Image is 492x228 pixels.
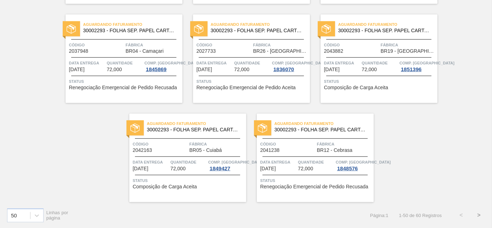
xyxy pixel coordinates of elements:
[338,21,437,28] span: Aguardando Faturamento
[107,59,143,67] span: Quantidade
[317,141,372,148] span: Fábrica
[11,212,17,218] div: 50
[211,28,304,33] span: 30002293 - FOLHA SEP. PAPEL CARTAO 1200x1000M 350g
[46,210,68,221] span: Linhas por página
[211,21,310,28] span: Aguardando Faturamento
[69,85,177,90] span: Renegociação Emergencial de Pedido Recusada
[69,41,124,49] span: Código
[260,141,315,148] span: Código
[133,141,188,148] span: Código
[119,114,246,202] a: statusAguardando Faturamento30002293 - FOLHA SEP. PAPEL CARTAO 1200x1000M 350gCódigo2042163Fábric...
[197,78,308,85] span: Status
[260,177,372,184] span: Status
[324,41,379,49] span: Código
[170,166,186,171] span: 72,000
[338,28,432,33] span: 30002293 - FOLHA SEP. PAPEL CARTAO 1200x1000M 350g
[234,67,249,72] span: 72,000
[336,166,359,171] div: 1848576
[322,24,331,34] img: status
[362,67,377,72] span: 72,000
[272,59,327,67] span: Comp. Carga
[400,59,454,67] span: Comp. Carga
[260,159,296,166] span: Data Entrega
[253,49,308,54] span: BR26 - Uberlândia
[381,41,436,49] span: Fábrica
[126,49,164,54] span: BR04 - Camaçari
[324,49,344,54] span: 2043882
[272,67,295,72] div: 1836070
[381,49,436,54] span: BR19 - Nova Rio
[208,166,232,171] div: 1849427
[147,127,241,132] span: 30002293 - FOLHA SEP. PAPEL CARTAO 1200x1000M 350g
[234,59,270,67] span: Quantidade
[126,41,181,49] span: Fábrica
[324,59,360,67] span: Data Entrega
[298,159,334,166] span: Quantidade
[324,85,388,90] span: Composição de Carga Aceita
[258,124,267,133] img: status
[324,78,436,85] span: Status
[194,24,203,34] img: status
[336,159,391,166] span: Comp. Carga
[370,213,388,218] span: Página : 1
[362,59,398,67] span: Quantidade
[246,114,374,202] a: statusAguardando Faturamento30002293 - FOLHA SEP. PAPEL CARTAO 1200x1000M 350gCódigo2041238Fábric...
[208,159,263,166] span: Comp. Carga
[190,141,244,148] span: Fábrica
[260,148,280,153] span: 2041238
[69,49,89,54] span: 2037948
[130,124,140,133] img: status
[324,67,340,72] span: 10/11/2025
[298,166,313,171] span: 72,000
[197,59,233,67] span: Data Entrega
[170,159,207,166] span: Quantidade
[55,15,182,103] a: statusAguardando Faturamento30002293 - FOLHA SEP. PAPEL CARTAO 1200x1000M 350gCódigo2037948Fábric...
[190,148,222,153] span: BR05 - Cuiabá
[145,59,199,67] span: Comp. Carga
[133,177,244,184] span: Status
[310,15,437,103] a: statusAguardando Faturamento30002293 - FOLHA SEP. PAPEL CARTAO 1200x1000M 350gCódigo2043882Fábric...
[253,41,308,49] span: Fábrica
[69,78,181,85] span: Status
[197,67,212,72] span: 10/11/2025
[69,67,85,72] span: 10/11/2025
[399,213,442,218] span: 1 - 50 de 60 Registros
[145,67,168,72] div: 1845869
[133,159,169,166] span: Data Entrega
[197,85,296,90] span: Renegociação Emergencial de Pedido Aceita
[272,59,308,72] a: Comp. [GEOGRAPHIC_DATA]1836070
[260,166,276,171] span: 11/11/2025
[336,159,372,171] a: Comp. [GEOGRAPHIC_DATA]1848576
[470,206,488,224] button: >
[69,59,105,67] span: Data Entrega
[208,159,244,171] a: Comp. [GEOGRAPHIC_DATA]1849427
[260,184,368,189] span: Renegociação Emergencial de Pedido Recusada
[182,15,310,103] a: statusAguardando Faturamento30002293 - FOLHA SEP. PAPEL CARTAO 1200x1000M 350gCódigo2027733Fábric...
[275,127,368,132] span: 30002293 - FOLHA SEP. PAPEL CARTAO 1200x1000M 350g
[133,148,152,153] span: 2042163
[400,59,436,72] a: Comp. [GEOGRAPHIC_DATA]1851396
[83,21,182,28] span: Aguardando Faturamento
[275,120,374,127] span: Aguardando Faturamento
[452,206,470,224] button: <
[317,148,352,153] span: BR12 - Cebrasa
[400,67,423,72] div: 1851396
[145,59,181,72] a: Comp. [GEOGRAPHIC_DATA]1845869
[67,24,76,34] img: status
[197,41,251,49] span: Código
[147,120,246,127] span: Aguardando Faturamento
[133,184,197,189] span: Composição de Carga Aceita
[83,28,177,33] span: 30002293 - FOLHA SEP. PAPEL CARTAO 1200x1000M 350g
[197,49,216,54] span: 2027733
[133,166,148,171] span: 11/11/2025
[107,67,122,72] span: 72,000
